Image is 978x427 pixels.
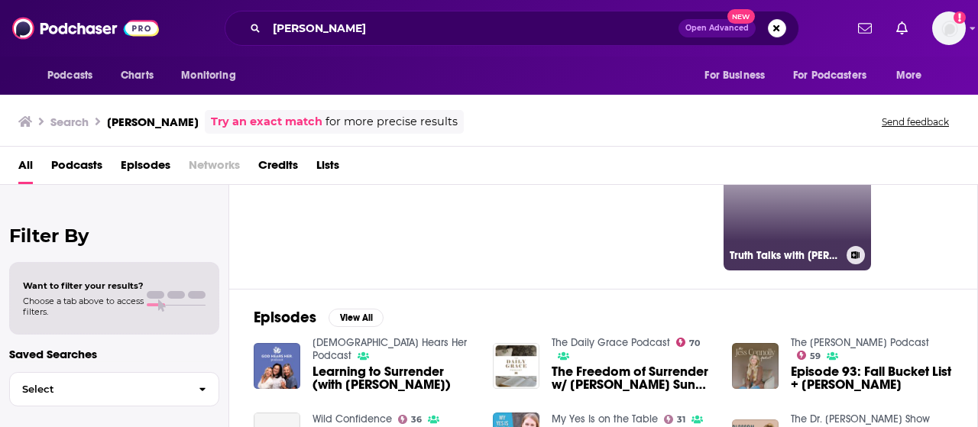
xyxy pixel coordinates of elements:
[23,280,144,291] span: Want to filter your results?
[689,340,700,347] span: 70
[225,11,799,46] div: Search podcasts, credits, & more...
[677,416,685,423] span: 31
[664,415,686,424] a: 31
[313,365,474,391] span: Learning to Surrender (with [PERSON_NAME])
[704,65,765,86] span: For Business
[932,11,966,45] span: Logged in as WPubPR1
[9,372,219,406] button: Select
[12,14,159,43] img: Podchaser - Follow, Share and Rate Podcasts
[676,338,701,347] a: 70
[258,153,298,184] a: Credits
[877,115,954,128] button: Send feedback
[932,11,966,45] img: User Profile
[18,153,33,184] a: All
[23,296,144,317] span: Choose a tab above to access filters.
[678,19,756,37] button: Open AdvancedNew
[852,15,878,41] a: Show notifications dropdown
[791,365,953,391] span: Episode 93: Fall Bucket List + [PERSON_NAME]
[552,365,714,391] a: The Freedom of Surrender w/ Tara Sun Snyder
[791,412,930,425] a: The Dr. Jennifer Blossom Show
[121,153,170,184] a: Episodes
[797,351,821,360] a: 59
[9,225,219,247] h2: Filter By
[267,16,678,40] input: Search podcasts, credits, & more...
[254,308,316,327] h2: Episodes
[890,15,914,41] a: Show notifications dropdown
[313,365,474,391] a: Learning to Surrender (with Tara Sun)
[896,65,922,86] span: More
[727,9,755,24] span: New
[254,343,300,390] img: Learning to Surrender (with Tara Sun)
[810,353,821,360] span: 59
[493,343,539,390] img: The Freedom of Surrender w/ Tara Sun Snyder
[9,347,219,361] p: Saved Searches
[211,113,322,131] a: Try an exact match
[313,336,467,362] a: God Hears Her Podcast
[325,113,458,131] span: for more precise results
[732,343,779,390] img: Episode 93: Fall Bucket List + Tara Sun
[181,65,235,86] span: Monitoring
[50,115,89,129] h3: Search
[316,153,339,184] a: Lists
[552,365,714,391] span: The Freedom of Surrender w/ [PERSON_NAME] Sun [PERSON_NAME]
[170,61,255,90] button: open menu
[932,11,966,45] button: Show profile menu
[886,61,941,90] button: open menu
[411,416,422,423] span: 36
[51,153,102,184] a: Podcasts
[107,115,199,129] h3: [PERSON_NAME]
[398,415,423,424] a: 36
[254,308,384,327] a: EpisodesView All
[37,61,112,90] button: open menu
[416,122,564,270] a: 20
[730,249,840,262] h3: Truth Talks with [PERSON_NAME]
[313,412,392,425] a: Wild Confidence
[47,65,92,86] span: Podcasts
[685,24,749,32] span: Open Advanced
[189,153,240,184] span: Networks
[121,65,154,86] span: Charts
[111,61,163,90] a: Charts
[724,122,872,270] a: 55Truth Talks with [PERSON_NAME]
[552,336,670,349] a: The Daily Grace Podcast
[552,412,658,425] a: My Yes Is on the Table
[329,309,384,327] button: View All
[791,365,953,391] a: Episode 93: Fall Bucket List + Tara Sun
[954,11,966,24] svg: Add a profile image
[694,61,784,90] button: open menu
[791,336,929,349] a: The Jess Connolly Podcast
[793,65,866,86] span: For Podcasters
[10,384,186,394] span: Select
[783,61,889,90] button: open menu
